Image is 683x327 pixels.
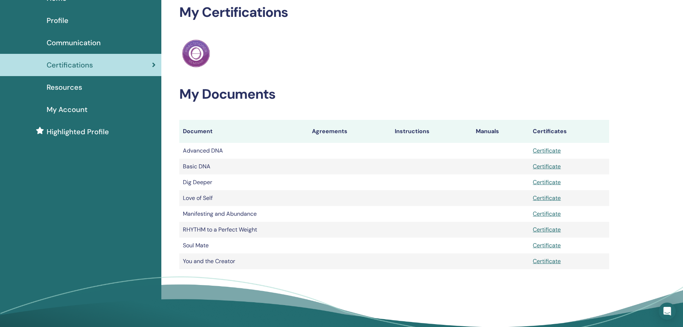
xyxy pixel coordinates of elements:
th: Instructions [391,120,473,143]
td: Dig Deeper [179,174,308,190]
th: Document [179,120,308,143]
td: You and the Creator [179,253,308,269]
a: Certificate [533,242,561,249]
span: Certifications [47,60,93,70]
th: Manuals [472,120,529,143]
a: Certificate [533,226,561,233]
img: Practitioner [182,39,210,67]
td: Advanced DNA [179,143,308,159]
td: Soul Mate [179,238,308,253]
td: Love of Self [179,190,308,206]
a: Certificate [533,178,561,186]
td: Manifesting and Abundance [179,206,308,222]
a: Certificate [533,194,561,202]
a: Certificate [533,147,561,154]
td: RHYTHM to a Perfect Weight [179,222,308,238]
td: Basic DNA [179,159,308,174]
span: Resources [47,82,82,93]
span: Highlighted Profile [47,126,109,137]
th: Agreements [308,120,391,143]
a: Certificate [533,210,561,218]
span: Communication [47,37,101,48]
th: Certificates [529,120,609,143]
div: Open Intercom Messenger [659,303,676,320]
span: Profile [47,15,68,26]
a: Certificate [533,163,561,170]
span: My Account [47,104,87,115]
h2: My Certifications [179,4,609,21]
a: Certificate [533,257,561,265]
h2: My Documents [179,86,609,103]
